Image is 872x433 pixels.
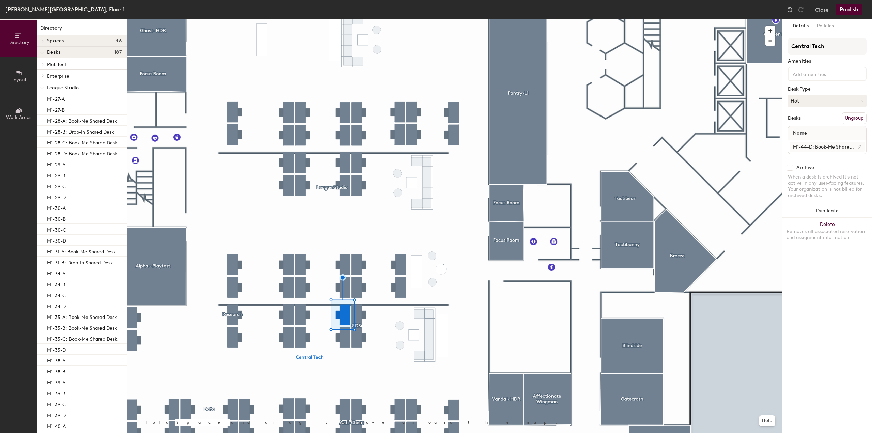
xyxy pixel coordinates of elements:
[47,323,117,331] p: M1-35-B: Book-Me Shared Desk
[114,50,122,55] span: 187
[836,4,862,15] button: Publish
[47,182,66,189] p: M1-29-C
[787,229,868,241] div: Removes all associated reservation and assignment information
[782,218,872,248] button: DeleteRemoves all associated reservation and assignment information
[6,114,31,120] span: Work Areas
[47,280,65,288] p: M1-34-B
[47,214,66,222] p: M1-30-B
[47,236,66,244] p: M1-30-D
[797,6,804,13] img: Redo
[47,94,65,102] p: M1-27-A
[782,204,872,218] button: Duplicate
[47,138,118,146] p: M1-28-C: Book-Me Shared Desk
[47,291,66,298] p: M1-34-C
[47,312,117,320] p: M1-35-A: Book-Me Shared Desk
[47,203,66,211] p: M1-30-A
[47,301,66,309] p: M1-34-D
[791,69,853,78] input: Add amenities
[47,421,66,429] p: M1-40-A
[796,165,814,170] div: Archive
[47,400,66,407] p: M1-39-C
[47,149,118,157] p: M1-28-D: Book-Me Shared Desk
[47,116,117,124] p: M1-28-A: Book-Me Shared Desk
[47,105,65,113] p: M1-27-B
[790,142,865,152] input: Unnamed desk
[47,247,116,255] p: M1-31-A: Book-Me Shared Desk
[47,367,65,375] p: M1-38-B
[47,356,65,364] p: M1-38-A
[815,4,829,15] button: Close
[47,73,69,79] span: Enterprise
[47,269,65,277] p: M1-34-A
[788,59,867,64] div: Amenities
[47,62,67,67] span: Plat Tech
[789,19,813,33] button: Details
[47,127,114,135] p: M1-28-B: Drop-In Shared Desk
[47,192,66,200] p: M1-29-D
[47,85,79,91] span: League Studio
[787,6,793,13] img: Undo
[47,171,65,179] p: M1-29-B
[47,160,65,168] p: M1-29-A
[47,258,113,266] p: M1-31-B: Drop-In Shared Desk
[47,334,118,342] p: M1-35-C: Book-Me Shared Desk
[115,38,122,44] span: 46
[788,174,867,199] div: When a desk is archived it's not active in any user-facing features. Your organization is not bil...
[47,389,65,397] p: M1-39-B
[788,95,867,107] button: Hot
[5,5,125,14] div: [PERSON_NAME][GEOGRAPHIC_DATA], Floor 1
[47,378,65,386] p: M1-39-A
[788,87,867,92] div: Desk Type
[47,225,66,233] p: M1-30-C
[11,77,27,83] span: Layout
[788,115,801,121] div: Desks
[47,411,66,418] p: M1-39-D
[47,50,60,55] span: Desks
[37,25,127,35] h1: Directory
[47,38,64,44] span: Spaces
[47,345,66,353] p: M1-35-D
[759,415,775,426] button: Help
[790,127,810,139] span: Name
[8,40,29,45] span: Directory
[842,112,867,124] button: Ungroup
[813,19,838,33] button: Policies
